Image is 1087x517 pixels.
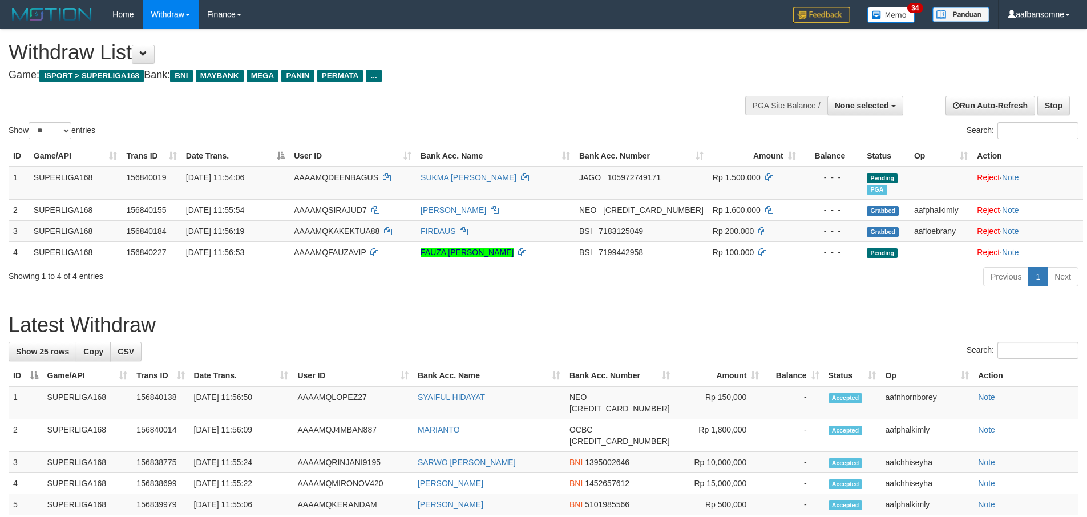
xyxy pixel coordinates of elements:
[867,185,887,195] span: Marked by aafsoycanthlai
[29,199,122,220] td: SUPERLIGA168
[9,6,95,23] img: MOTION_logo.png
[599,227,643,236] span: Copy 7183125049 to clipboard
[829,426,863,435] span: Accepted
[418,393,485,402] a: SYAIFUL HIDAYAT
[9,266,445,282] div: Showing 1 to 4 of 4 entries
[293,365,413,386] th: User ID: activate to sort column ascending
[110,342,142,361] a: CSV
[978,458,995,467] a: Note
[293,386,413,419] td: AAAAMQLOPEZ27
[910,199,972,220] td: aafphalkimly
[997,122,1078,139] input: Search:
[880,419,973,452] td: aafphalkimly
[418,479,483,488] a: [PERSON_NAME]
[413,365,565,386] th: Bank Acc. Name: activate to sort column ascending
[9,146,29,167] th: ID
[907,3,923,13] span: 34
[29,146,122,167] th: Game/API: activate to sort column ascending
[674,494,764,515] td: Rp 500,000
[132,365,189,386] th: Trans ID: activate to sort column ascending
[880,494,973,515] td: aafphalkimly
[708,146,801,167] th: Amount: activate to sort column ascending
[565,365,674,386] th: Bank Acc. Number: activate to sort column ascending
[366,70,381,82] span: ...
[972,220,1083,241] td: ·
[289,146,416,167] th: User ID: activate to sort column ascending
[83,347,103,356] span: Copy
[972,146,1083,167] th: Action
[585,500,629,509] span: Copy 5101985566 to clipboard
[181,146,289,167] th: Date Trans.: activate to sort column descending
[599,248,643,257] span: Copy 7199442958 to clipboard
[805,225,858,237] div: - - -
[294,248,366,257] span: AAAAMQFAUZAVIP
[189,494,293,515] td: [DATE] 11:55:06
[43,386,132,419] td: SUPERLIGA168
[674,365,764,386] th: Amount: activate to sort column ascending
[867,173,898,183] span: Pending
[9,342,76,361] a: Show 25 rows
[805,247,858,258] div: - - -
[910,146,972,167] th: Op: activate to sort column ascending
[880,386,973,419] td: aafnhornborey
[29,122,71,139] select: Showentries
[835,101,889,110] span: None selected
[978,393,995,402] a: Note
[43,419,132,452] td: SUPERLIGA168
[867,227,899,237] span: Grabbed
[9,199,29,220] td: 2
[294,205,367,215] span: AAAAMQSIRAJUD7
[585,479,629,488] span: Copy 1452657612 to clipboard
[569,425,592,434] span: OCBC
[763,386,823,419] td: -
[76,342,111,361] a: Copy
[829,393,863,403] span: Accepted
[132,473,189,494] td: 156838699
[247,70,279,82] span: MEGA
[829,458,863,468] span: Accepted
[186,227,244,236] span: [DATE] 11:56:19
[126,173,166,182] span: 156840019
[972,167,1083,200] td: ·
[579,205,596,215] span: NEO
[43,452,132,473] td: SUPERLIGA168
[29,241,122,262] td: SUPERLIGA168
[763,365,823,386] th: Balance: activate to sort column ascending
[829,479,863,489] span: Accepted
[9,122,95,139] label: Show entries
[569,458,583,467] span: BNI
[569,404,670,413] span: Copy 5859459223534313 to clipboard
[1002,248,1019,257] a: Note
[569,479,583,488] span: BNI
[978,479,995,488] a: Note
[421,173,516,182] a: SUKMA [PERSON_NAME]
[186,248,244,257] span: [DATE] 11:56:53
[967,342,1078,359] label: Search:
[132,419,189,452] td: 156840014
[1037,96,1070,115] a: Stop
[977,227,1000,236] a: Reject
[880,452,973,473] td: aafchhiseyha
[132,494,189,515] td: 156839979
[967,122,1078,139] label: Search:
[608,173,661,182] span: Copy 105972749171 to clipboard
[9,365,43,386] th: ID: activate to sort column descending
[189,365,293,386] th: Date Trans.: activate to sort column ascending
[29,220,122,241] td: SUPERLIGA168
[674,452,764,473] td: Rp 10,000,000
[867,206,899,216] span: Grabbed
[575,146,708,167] th: Bank Acc. Number: activate to sort column ascending
[579,173,601,182] span: JAGO
[763,419,823,452] td: -
[674,473,764,494] td: Rp 15,000,000
[569,500,583,509] span: BNI
[713,227,754,236] span: Rp 200.000
[829,500,863,510] span: Accepted
[585,458,629,467] span: Copy 1395002646 to clipboard
[416,146,575,167] th: Bank Acc. Name: activate to sort column ascending
[293,419,413,452] td: AAAAMQJ4MBAN887
[43,365,132,386] th: Game/API: activate to sort column ascending
[1028,267,1048,286] a: 1
[9,452,43,473] td: 3
[43,494,132,515] td: SUPERLIGA168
